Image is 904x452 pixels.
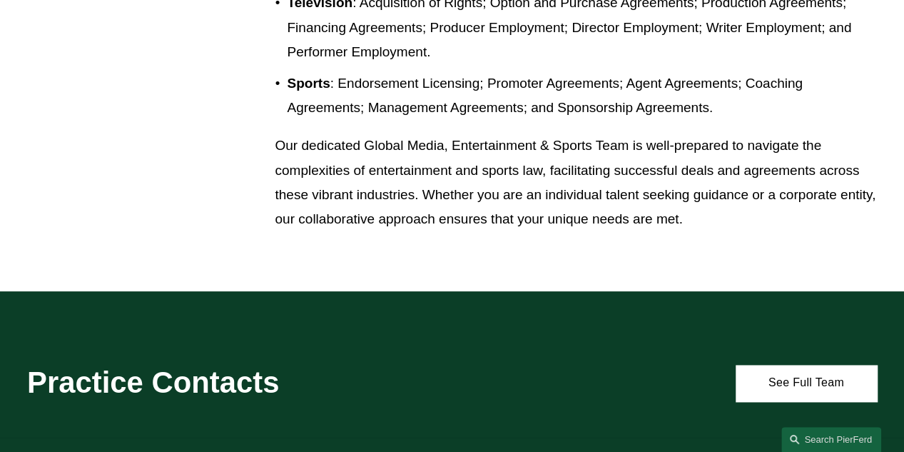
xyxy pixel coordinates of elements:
p: : Endorsement Licensing; Promoter Agreements; Agent Agreements; Coaching Agreements; Management A... [287,71,877,121]
a: See Full Team [736,365,878,401]
strong: Sports [287,76,330,91]
a: Search this site [781,427,881,452]
h2: Practice Contacts [27,365,417,401]
p: Our dedicated Global Media, Entertainment & Sports Team is well-prepared to navigate the complexi... [275,134,877,231]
